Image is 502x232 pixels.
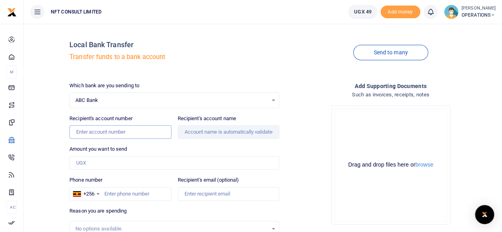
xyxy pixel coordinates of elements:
label: Reason you are spending [69,207,127,215]
label: Recipient's account number [69,115,133,123]
div: Drag and drop files here or [335,161,447,169]
img: logo-small [7,8,17,17]
input: Enter recipient email [178,187,279,201]
div: +256 [83,190,94,198]
li: Ac [6,201,17,214]
div: File Uploader [331,105,450,224]
label: Which bank are you sending to [69,82,139,90]
img: profile-user [444,5,458,19]
div: Uganda: +256 [70,188,102,200]
span: UGX 49 [354,8,371,16]
a: Send to many [353,45,428,60]
li: M [6,65,17,79]
h5: Transfer funds to a bank account [69,53,279,61]
input: Enter phone number [69,187,171,201]
li: Wallet ballance [345,5,381,19]
button: browse [415,162,433,167]
a: logo-small logo-large logo-large [7,9,17,15]
label: Recipient's email (optional) [178,176,239,184]
a: profile-user [PERSON_NAME] OPERATIONS [444,5,496,19]
a: Add money [381,8,420,14]
h4: Add supporting Documents [286,82,496,90]
label: Amount you want to send [69,145,127,153]
input: UGX [69,156,279,170]
span: OPERATIONS [462,12,496,19]
span: ABC Bank [75,96,268,104]
h4: Such as invoices, receipts, notes [286,90,496,99]
div: Open Intercom Messenger [475,205,494,224]
label: Recipient's account name [178,115,236,123]
small: [PERSON_NAME] [462,5,496,12]
a: UGX 49 [348,5,377,19]
span: Add money [381,6,420,19]
input: Enter account number [69,125,171,139]
span: NFT CONSULT LIMITED [48,8,105,15]
li: Toup your wallet [381,6,420,19]
h4: Local Bank Transfer [69,40,279,49]
input: Account name is automatically validated [178,125,279,139]
label: Phone number [69,176,102,184]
